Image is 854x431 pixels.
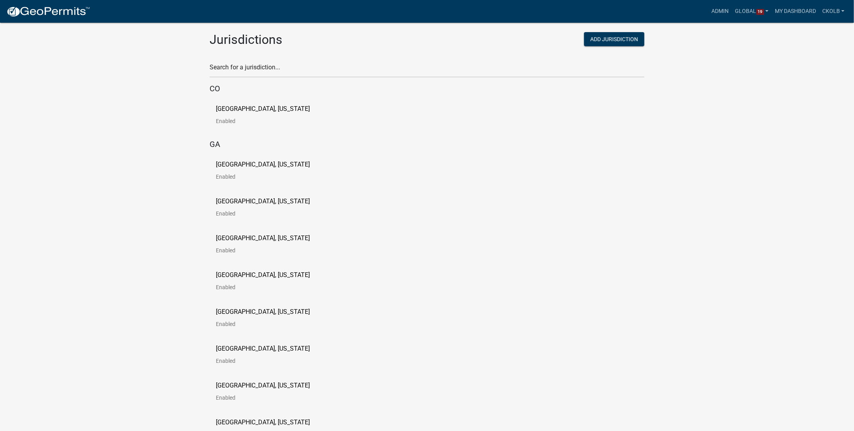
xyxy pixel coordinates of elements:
a: [GEOGRAPHIC_DATA], [US_STATE]Enabled [216,106,322,130]
p: Enabled [216,321,322,327]
a: ckolb [819,4,848,19]
h5: GA [210,139,644,149]
p: [GEOGRAPHIC_DATA], [US_STATE] [216,106,310,112]
a: [GEOGRAPHIC_DATA], [US_STATE]Enabled [216,198,322,223]
span: 19 [756,9,764,15]
p: Enabled [216,174,322,179]
p: [GEOGRAPHIC_DATA], [US_STATE] [216,419,310,426]
p: Enabled [216,118,322,124]
p: [GEOGRAPHIC_DATA], [US_STATE] [216,161,310,168]
p: [GEOGRAPHIC_DATA], [US_STATE] [216,198,310,205]
a: [GEOGRAPHIC_DATA], [US_STATE]Enabled [216,161,322,186]
p: Enabled [216,358,322,364]
a: [GEOGRAPHIC_DATA], [US_STATE]Enabled [216,309,322,333]
p: Enabled [216,211,322,216]
a: Global19 [732,4,772,19]
p: Enabled [216,248,322,253]
h5: CO [210,84,644,93]
p: [GEOGRAPHIC_DATA], [US_STATE] [216,272,310,278]
a: My Dashboard [772,4,819,19]
p: [GEOGRAPHIC_DATA], [US_STATE] [216,309,310,315]
a: Admin [709,4,732,19]
a: [GEOGRAPHIC_DATA], [US_STATE]Enabled [216,382,322,407]
p: [GEOGRAPHIC_DATA], [US_STATE] [216,382,310,389]
p: Enabled [216,284,322,290]
p: [GEOGRAPHIC_DATA], [US_STATE] [216,346,310,352]
p: [GEOGRAPHIC_DATA], [US_STATE] [216,235,310,241]
a: [GEOGRAPHIC_DATA], [US_STATE]Enabled [216,272,322,296]
p: Enabled [216,395,322,400]
a: [GEOGRAPHIC_DATA], [US_STATE]Enabled [216,346,322,370]
a: [GEOGRAPHIC_DATA], [US_STATE]Enabled [216,235,322,259]
h2: Jurisdictions [210,32,421,47]
button: Add Jurisdiction [584,32,644,46]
